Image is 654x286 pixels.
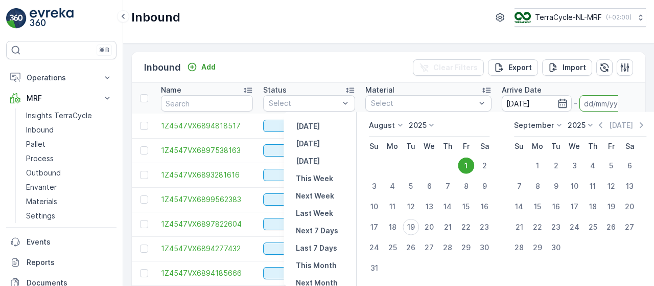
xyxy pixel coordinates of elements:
[585,158,601,174] div: 4
[296,121,320,131] p: [DATE]
[403,219,419,235] div: 19
[421,239,437,256] div: 27
[502,95,572,112] input: dd/mm/yyyy
[383,137,402,156] th: Monday
[439,239,456,256] div: 28
[548,219,564,235] div: 23
[603,219,619,235] div: 26
[514,120,554,130] p: September
[140,122,148,130] div: Toggle Row Selected
[621,158,638,174] div: 6
[403,199,419,215] div: 12
[476,199,493,215] div: 16
[475,137,494,156] th: Saturday
[568,120,586,130] p: 2025
[585,219,601,235] div: 25
[439,178,456,194] div: 7
[26,196,57,207] p: Materials
[365,137,383,156] th: Sunday
[403,178,419,194] div: 5
[566,178,582,194] div: 10
[458,219,474,235] div: 22
[603,158,619,174] div: 5
[606,13,632,21] p: ( +02:00 )
[542,59,592,76] button: Import
[603,199,619,215] div: 19
[384,219,401,235] div: 18
[529,239,546,256] div: 29
[26,211,55,221] p: Settings
[603,178,619,194] div: 12
[22,166,116,180] a: Outbound
[366,199,382,215] div: 10
[131,9,180,26] p: Inbound
[296,191,334,201] p: Next Week
[292,225,342,237] button: Next 7 Days
[27,73,96,83] p: Operations
[402,137,420,156] th: Tuesday
[621,219,638,235] div: 27
[528,137,547,156] th: Monday
[292,172,337,185] button: This Week
[420,137,438,156] th: Wednesday
[292,190,338,202] button: Next Week
[26,168,61,178] p: Outbound
[263,120,355,132] button: Open
[161,194,253,205] a: 1Z4547VX6899562383
[458,158,474,174] div: 1
[296,156,320,166] p: [DATE]
[529,219,546,235] div: 22
[511,199,527,215] div: 14
[413,59,484,76] button: Clear Filters
[438,137,457,156] th: Thursday
[292,138,324,150] button: Today
[563,62,586,73] p: Import
[263,169,355,181] button: Open
[548,178,564,194] div: 9
[585,199,601,215] div: 18
[22,137,116,151] a: Pallet
[371,98,476,108] p: Select
[161,85,181,95] p: Name
[161,244,253,254] a: 1Z4547VX6894277432
[511,178,527,194] div: 7
[26,111,92,121] p: Insights TerraCycle
[403,239,419,256] div: 26
[263,193,355,206] button: Open
[620,137,639,156] th: Saturday
[548,199,564,215] div: 16
[621,199,638,215] div: 20
[26,125,54,135] p: Inbound
[6,68,116,88] button: Operations
[515,8,646,27] button: TerraCycle-NL-MRF(+02:00)
[548,239,564,256] div: 30
[476,219,493,235] div: 23
[547,137,565,156] th: Tuesday
[421,199,437,215] div: 13
[144,60,181,75] p: Inbound
[140,195,148,204] div: Toggle Row Selected
[22,123,116,137] a: Inbound
[433,62,478,73] p: Clear Filters
[140,220,148,228] div: Toggle Row Selected
[566,199,582,215] div: 17
[508,62,532,73] p: Export
[292,120,324,133] button: Yesterday
[99,46,109,54] p: ⌘B
[609,120,633,130] p: [DATE]
[296,173,333,184] p: This Week
[574,97,577,109] p: -
[201,62,216,72] p: Add
[535,12,602,23] p: TerraCycle-NL-MRF
[296,226,338,236] p: Next 7 Days
[161,219,253,229] a: 1Z4547VX6897822604
[263,85,287,95] p: Status
[161,145,253,156] a: 1Z4547VX6897538163
[292,242,341,254] button: Last 7 Days
[22,180,116,194] a: Envanter
[366,219,382,235] div: 17
[369,120,395,130] p: August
